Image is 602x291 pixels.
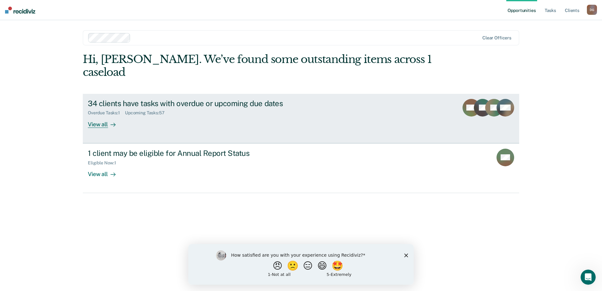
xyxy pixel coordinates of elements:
[88,160,121,166] div: Eligible Now : 1
[88,110,125,116] div: Overdue Tasks : 1
[587,5,597,15] button: DG
[587,5,597,15] div: D G
[88,116,123,128] div: View all
[188,244,414,285] iframe: Survey by Kim from Recidiviz
[88,165,123,178] div: View all
[482,35,511,41] div: Clear officers
[88,149,309,158] div: 1 client may be eligible for Annual Report Status
[83,53,432,79] div: Hi, [PERSON_NAME]. We’ve found some outstanding items across 1 caseload
[125,110,170,116] div: Upcoming Tasks : 57
[5,7,35,14] img: Recidiviz
[581,270,596,285] iframe: Intercom live chat
[83,143,519,193] a: 1 client may be eligible for Annual Report StatusEligible Now:1View all
[88,99,309,108] div: 34 clients have tasks with overdue or upcoming due dates
[83,94,519,143] a: 34 clients have tasks with overdue or upcoming due datesOverdue Tasks:1Upcoming Tasks:57View all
